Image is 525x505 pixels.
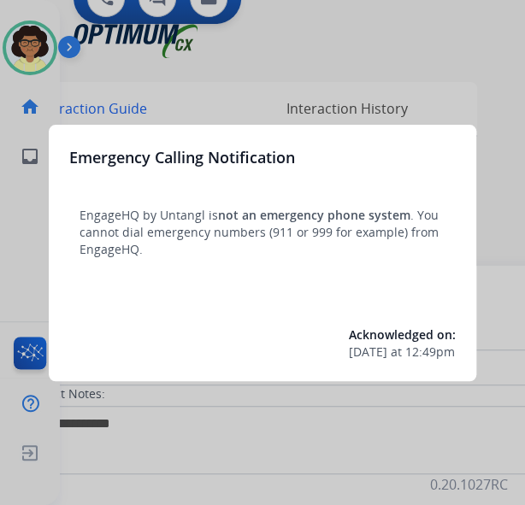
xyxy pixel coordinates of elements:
span: not an emergency phone system [218,207,410,223]
h3: Emergency Calling Notification [69,145,295,169]
div: at [349,344,456,361]
span: 12:49pm [405,344,455,361]
p: 0.20.1027RC [430,474,508,495]
span: [DATE] [349,344,387,361]
p: EngageHQ by Untangl is . You cannot dial emergency numbers (911 or 999 for example) from EngageHQ. [80,207,445,258]
span: Acknowledged on: [349,326,456,343]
